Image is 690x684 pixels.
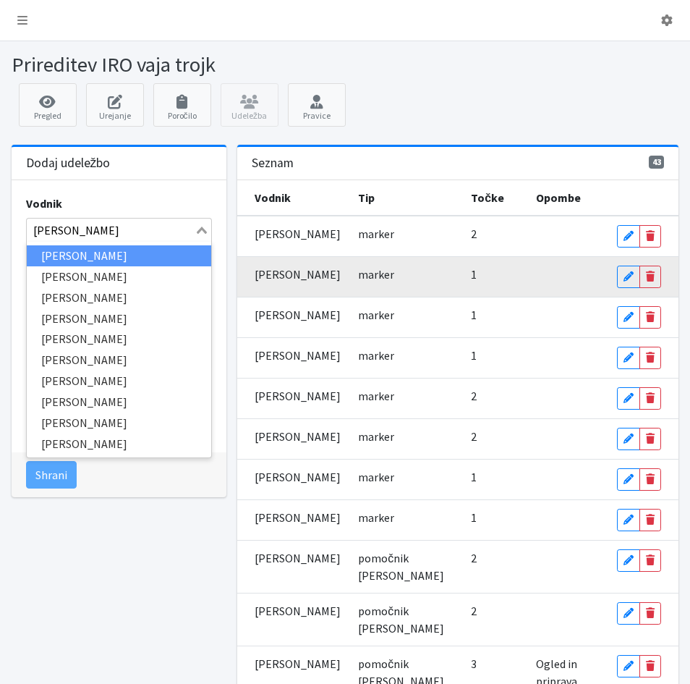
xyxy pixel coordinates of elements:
[237,256,349,297] td: [PERSON_NAME]
[471,656,477,671] span: 3
[12,52,340,77] h1: Prireditev IRO vaja trojk
[27,434,212,455] li: [PERSON_NAME]
[237,378,349,418] td: [PERSON_NAME]
[358,267,394,282] span: marker
[26,218,213,242] div: Search for option
[358,551,444,583] span: pomočnik [PERSON_NAME]
[27,371,212,392] li: [PERSON_NAME]
[27,413,212,434] li: [PERSON_NAME]
[237,180,349,216] th: Vodnik
[471,267,477,282] span: 1
[27,287,212,308] li: [PERSON_NAME]
[358,308,394,322] span: marker
[358,429,394,444] span: marker
[19,83,77,127] a: Pregled
[237,297,349,337] td: [PERSON_NAME]
[27,350,212,371] li: [PERSON_NAME]
[288,83,346,127] a: Pravice
[237,418,349,459] td: [PERSON_NAME]
[471,510,477,525] span: 1
[237,499,349,540] td: [PERSON_NAME]
[358,227,394,241] span: marker
[358,389,394,403] span: marker
[27,245,212,266] li: [PERSON_NAME]
[471,551,477,565] span: 2
[462,180,527,216] th: Točke
[471,604,477,618] span: 2
[27,266,212,287] li: [PERSON_NAME]
[358,604,444,636] span: pomočnik [PERSON_NAME]
[27,329,212,350] li: [PERSON_NAME]
[237,593,349,646] td: [PERSON_NAME]
[527,180,608,216] th: Opombe
[237,540,349,593] td: [PERSON_NAME]
[358,348,394,363] span: marker
[86,83,144,127] a: Urejanje
[649,156,665,169] span: 43
[471,348,477,363] span: 1
[358,470,394,484] span: marker
[28,221,194,239] input: Search for option
[237,216,349,257] td: [PERSON_NAME]
[471,308,477,322] span: 1
[237,459,349,499] td: [PERSON_NAME]
[471,227,477,241] span: 2
[26,195,62,212] label: Vodnik
[27,392,212,413] li: [PERSON_NAME]
[26,156,111,171] h3: Dodaj udeležbo
[153,83,211,127] a: Poročilo
[27,308,212,329] li: [PERSON_NAME]
[358,510,394,525] span: marker
[26,461,77,489] button: Shrani
[471,429,477,444] span: 2
[252,156,294,171] h3: Seznam
[471,389,477,403] span: 2
[237,337,349,378] td: [PERSON_NAME]
[349,180,462,216] th: Tip
[471,470,477,484] span: 1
